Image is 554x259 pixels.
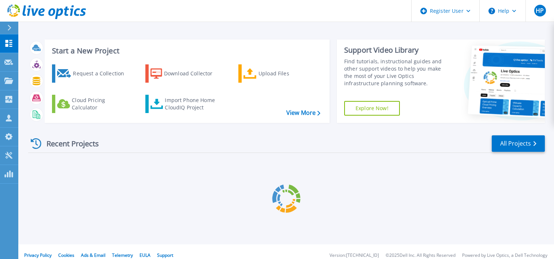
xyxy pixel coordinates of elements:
[536,8,544,14] span: HP
[344,101,400,116] a: Explore Now!
[344,45,449,55] div: Support Video Library
[28,135,109,153] div: Recent Projects
[386,253,456,258] li: © 2025 Dell Inc. All Rights Reserved
[344,58,449,87] div: Find tutorials, instructional guides and other support videos to help you make the most of your L...
[72,97,130,111] div: Cloud Pricing Calculator
[52,47,320,55] h3: Start a New Project
[462,253,547,258] li: Powered by Live Optics, a Dell Technology
[164,66,223,81] div: Download Collector
[81,252,105,258] a: Ads & Email
[112,252,133,258] a: Telemetry
[52,64,134,83] a: Request a Collection
[58,252,74,258] a: Cookies
[165,97,222,111] div: Import Phone Home CloudIQ Project
[238,64,320,83] a: Upload Files
[140,252,150,258] a: EULA
[73,66,131,81] div: Request a Collection
[492,135,545,152] a: All Projects
[259,66,317,81] div: Upload Files
[24,252,52,258] a: Privacy Policy
[286,109,320,116] a: View More
[157,252,173,258] a: Support
[52,95,134,113] a: Cloud Pricing Calculator
[145,64,227,83] a: Download Collector
[330,253,379,258] li: Version: [TECHNICAL_ID]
